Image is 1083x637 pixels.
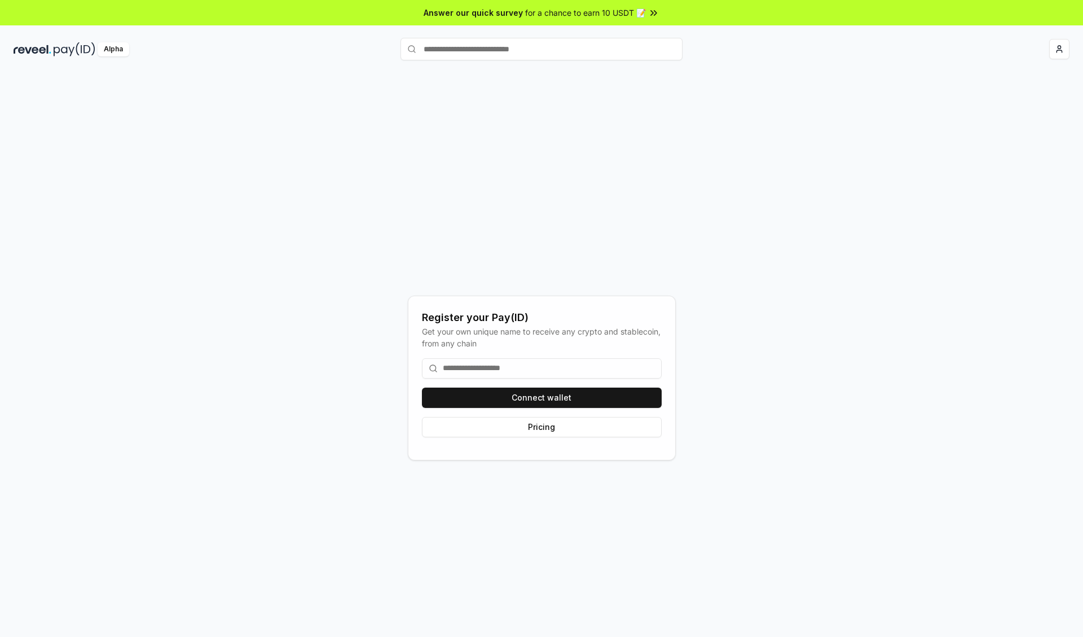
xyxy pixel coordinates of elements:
img: reveel_dark [14,42,51,56]
div: Alpha [98,42,129,56]
div: Register your Pay(ID) [422,310,662,326]
button: Pricing [422,417,662,437]
span: Answer our quick survey [424,7,523,19]
button: Connect wallet [422,388,662,408]
img: pay_id [54,42,95,56]
span: for a chance to earn 10 USDT 📝 [525,7,646,19]
div: Get your own unique name to receive any crypto and stablecoin, from any chain [422,326,662,349]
